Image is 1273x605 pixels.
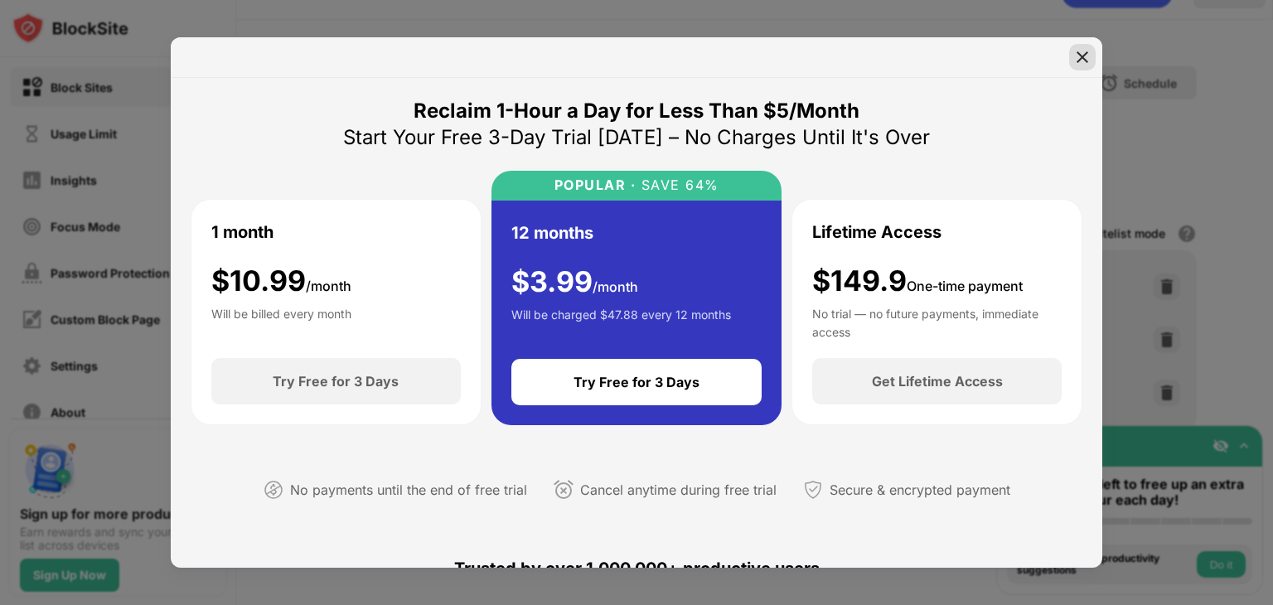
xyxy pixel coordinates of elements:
div: Will be charged $47.88 every 12 months [511,306,731,339]
span: One-time payment [907,278,1023,294]
div: Will be billed every month [211,305,351,338]
div: 12 months [511,220,593,245]
img: not-paying [264,480,283,500]
span: /month [306,278,351,294]
div: $ 10.99 [211,264,351,298]
div: $149.9 [812,264,1023,298]
div: Try Free for 3 Days [273,373,399,390]
div: Try Free for 3 Days [574,374,699,390]
div: Reclaim 1-Hour a Day for Less Than $5/Month [414,98,859,124]
div: 1 month [211,220,273,244]
div: Start Your Free 3-Day Trial [DATE] – No Charges Until It's Over [343,124,930,151]
div: Get Lifetime Access [872,373,1003,390]
img: cancel-anytime [554,480,574,500]
div: $ 3.99 [511,265,638,299]
img: secured-payment [803,480,823,500]
div: Secure & encrypted payment [830,478,1010,502]
div: POPULAR · [554,177,636,193]
div: SAVE 64% [636,177,719,193]
div: No trial — no future payments, immediate access [812,305,1062,338]
span: /month [593,278,638,295]
div: Cancel anytime during free trial [580,478,777,502]
div: Lifetime Access [812,220,941,244]
div: No payments until the end of free trial [290,478,527,502]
